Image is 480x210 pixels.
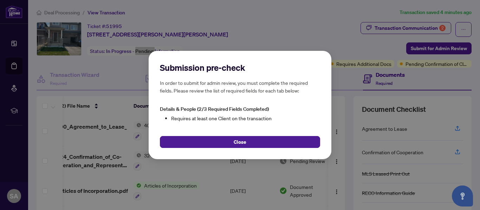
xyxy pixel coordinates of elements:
[160,79,320,94] h5: In order to submit for admin review, you must complete the required fields. Please review the lis...
[234,136,246,148] span: Close
[452,185,473,206] button: Open asap
[160,136,320,148] button: Close
[160,62,320,73] h2: Submission pre-check
[171,114,320,122] li: Requires at least one Client on the transaction
[160,106,269,112] span: Details & People (2/3 Required Fields Completed)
